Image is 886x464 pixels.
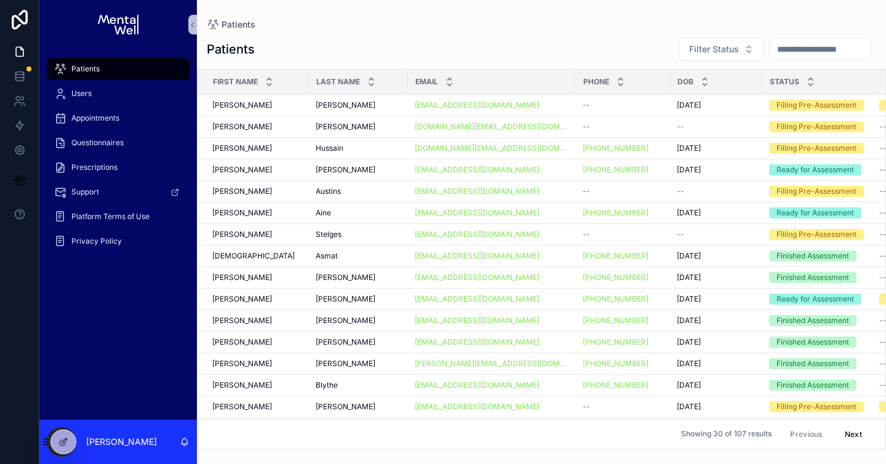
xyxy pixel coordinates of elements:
[769,207,871,218] a: Ready for Assessment
[583,402,590,412] span: --
[776,337,849,348] div: Finished Assessment
[679,38,764,61] button: Select Button
[583,359,662,369] a: [PHONE_NUMBER]
[677,230,684,239] span: --
[776,315,849,326] div: Finished Assessment
[583,380,649,390] a: [PHONE_NUMBER]
[71,162,118,172] span: Prescriptions
[316,294,375,304] span: [PERSON_NAME]
[415,316,568,326] a: [EMAIL_ADDRESS][DOMAIN_NAME]
[415,100,540,110] a: [EMAIL_ADDRESS][DOMAIN_NAME]
[776,294,854,305] div: Ready for Assessment
[776,250,849,262] div: Finished Assessment
[583,165,649,175] a: [PHONE_NUMBER]
[776,272,849,283] div: Finished Assessment
[583,122,590,132] span: --
[415,359,568,369] a: [PERSON_NAME][EMAIL_ADDRESS][DOMAIN_NAME]
[207,41,255,58] h1: Patients
[415,316,540,326] a: [EMAIL_ADDRESS][DOMAIN_NAME]
[316,402,400,412] a: [PERSON_NAME]
[677,380,701,390] span: [DATE]
[583,122,662,132] a: --
[776,121,856,132] div: Filling Pre-Assessment
[583,77,609,87] span: Phone
[212,165,272,175] span: [PERSON_NAME]
[836,425,871,444] button: Next
[769,121,871,132] a: Filling Pre-Assessment
[71,89,92,98] span: Users
[677,402,701,412] span: [DATE]
[776,100,856,111] div: Filling Pre-Assessment
[316,186,400,196] a: Austins
[415,122,568,132] a: [DOMAIN_NAME][EMAIL_ADDRESS][DOMAIN_NAME]
[212,251,295,261] span: [DEMOGRAPHIC_DATA]
[415,100,568,110] a: [EMAIL_ADDRESS][DOMAIN_NAME]
[212,100,301,110] a: [PERSON_NAME]
[677,122,684,132] span: --
[415,337,540,347] a: [EMAIL_ADDRESS][DOMAIN_NAME]
[212,294,272,304] span: [PERSON_NAME]
[776,143,856,154] div: Filling Pre-Assessment
[769,401,871,412] a: Filling Pre-Assessment
[776,358,849,369] div: Finished Assessment
[583,316,662,326] a: [PHONE_NUMBER]
[415,208,568,218] a: [EMAIL_ADDRESS][DOMAIN_NAME]
[677,359,754,369] a: [DATE]
[776,401,856,412] div: Filling Pre-Assessment
[681,430,772,439] span: Showing 30 of 107 results
[677,402,754,412] a: [DATE]
[39,49,197,268] div: scrollable content
[677,380,754,390] a: [DATE]
[316,273,400,282] a: [PERSON_NAME]
[776,380,849,391] div: Finished Assessment
[677,122,754,132] a: --
[212,273,272,282] span: [PERSON_NAME]
[47,181,190,203] a: Support
[415,143,568,153] a: [DOMAIN_NAME][EMAIL_ADDRESS][DOMAIN_NAME]
[677,186,684,196] span: --
[47,206,190,228] a: Platform Terms of Use
[71,236,122,246] span: Privacy Policy
[769,143,871,154] a: Filling Pre-Assessment
[677,294,754,304] a: [DATE]
[677,337,701,347] span: [DATE]
[583,251,649,261] a: [PHONE_NUMBER]
[583,208,649,218] a: [PHONE_NUMBER]
[316,316,400,326] a: [PERSON_NAME]
[212,316,301,326] a: [PERSON_NAME]
[769,337,871,348] a: Finished Assessment
[212,380,272,390] span: [PERSON_NAME]
[316,380,338,390] span: Blythe
[583,273,649,282] a: [PHONE_NUMBER]
[769,100,871,111] a: Filling Pre-Assessment
[583,186,662,196] a: --
[212,402,301,412] a: [PERSON_NAME]
[769,250,871,262] a: Finished Assessment
[212,100,272,110] span: [PERSON_NAME]
[316,337,375,347] span: [PERSON_NAME]
[583,100,662,110] a: --
[212,337,272,347] span: [PERSON_NAME]
[583,230,662,239] a: --
[212,186,301,196] a: [PERSON_NAME]
[677,100,754,110] a: [DATE]
[415,165,568,175] a: [EMAIL_ADDRESS][DOMAIN_NAME]
[677,316,701,326] span: [DATE]
[415,251,540,261] a: [EMAIL_ADDRESS][DOMAIN_NAME]
[677,77,693,87] span: DOB
[415,208,540,218] a: [EMAIL_ADDRESS][DOMAIN_NAME]
[415,186,568,196] a: [EMAIL_ADDRESS][DOMAIN_NAME]
[316,100,375,110] span: [PERSON_NAME]
[583,251,662,261] a: [PHONE_NUMBER]
[316,165,375,175] span: [PERSON_NAME]
[316,77,360,87] span: Last Name
[212,230,272,239] span: [PERSON_NAME]
[583,273,662,282] a: [PHONE_NUMBER]
[415,402,568,412] a: [EMAIL_ADDRESS][DOMAIN_NAME]
[415,273,568,282] a: [EMAIL_ADDRESS][DOMAIN_NAME]
[677,294,701,304] span: [DATE]
[677,143,754,153] a: [DATE]
[415,186,540,196] a: [EMAIL_ADDRESS][DOMAIN_NAME]
[316,143,343,153] span: Hussain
